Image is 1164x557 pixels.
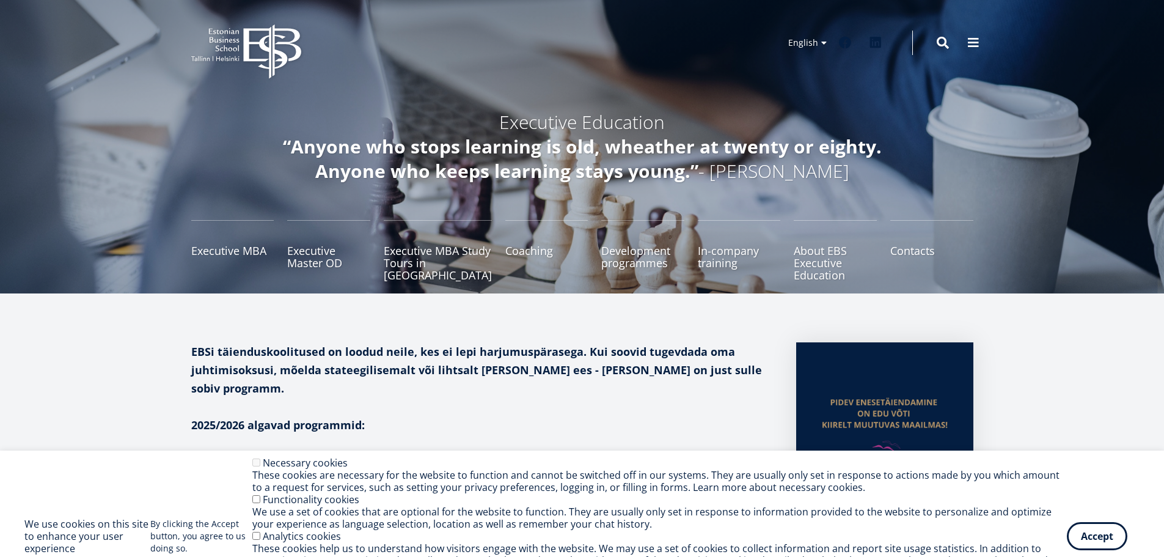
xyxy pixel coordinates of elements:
[216,446,617,465] a: Digitaalse innovatsiooni, muudatuste ja vastupidavuse mikrokraadiprogramm
[191,418,365,432] strong: 2025/2026 algavad programmid:
[191,344,762,396] strong: EBSi täienduskoolitused on loodud neile, kes ei lepi harjumuspärasega. Kui soovid tugevdada oma j...
[1067,522,1127,550] button: Accept
[258,110,906,135] h4: Executive Education
[252,469,1067,493] div: These cookies are necessary for the website to function and cannot be switched off in our systems...
[263,529,341,543] label: Analytics cookies
[150,518,252,555] p: By clicking the Accept button, you agree to us doing so.
[263,493,359,506] label: Functionality cookies
[191,220,274,281] a: Executive MBA
[794,220,877,281] a: About EBS Executive Education
[287,220,370,281] a: Executive Master OD
[258,135,906,183] h4: - [PERSON_NAME]
[283,134,882,183] em: “Anyone who stops learning is old, wheather at twenty or eighty. Anyone who keeps learning stays ...
[833,31,857,55] a: Facebook
[252,506,1067,530] div: We use a set of cookies that are optional for the website to function. They are usually only set ...
[505,220,588,281] a: Coaching
[24,518,150,555] h2: We use cookies on this site to enhance your user experience
[890,220,973,281] a: Contacts
[601,220,684,281] a: Development programmes
[191,446,772,465] li: alustab [DATE]
[263,456,348,470] label: Necessary cookies
[698,220,781,281] a: In-company training
[384,220,492,281] a: Executive MBA Study Tours in [GEOGRAPHIC_DATA]
[863,31,888,55] a: Linkedin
